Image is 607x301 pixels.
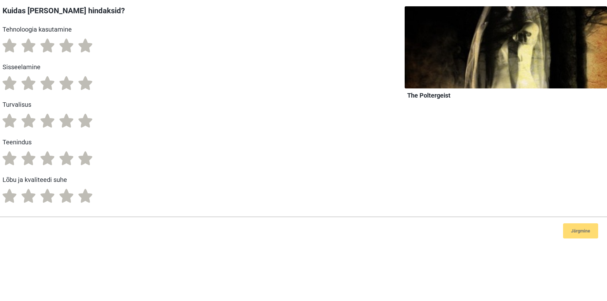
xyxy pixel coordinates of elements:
[40,114,54,128] label: 3
[40,151,54,165] label: 3
[78,151,92,165] label: 5
[40,76,54,90] label: 3
[3,26,72,33] span: Tehnoloogia kasutamine
[3,176,67,184] span: Lõbu ja kvaliteedi suhe
[78,114,92,128] label: 5
[40,189,54,203] label: 3
[3,151,16,165] label: 1
[3,114,16,128] label: 1
[21,151,35,165] label: 2
[59,76,73,90] label: 4
[3,63,40,71] span: Sisseelamine
[3,6,352,15] h2: Kuidas [PERSON_NAME] hindaksid?
[78,76,92,90] label: 5
[78,39,92,52] label: 5
[59,114,73,128] label: 4
[407,92,604,99] h2: The Poltergeist
[3,39,16,52] label: 1
[3,189,16,203] label: 1
[3,76,16,90] label: 1
[21,189,35,203] label: 2
[21,39,35,52] label: 2
[59,151,73,165] label: 4
[59,39,73,52] label: 4
[21,76,35,90] label: 2
[78,189,92,203] label: 5
[59,189,73,203] label: 4
[21,114,35,128] label: 2
[40,39,54,52] label: 3
[3,101,31,108] span: Turvalisus
[3,138,32,146] span: Teenindus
